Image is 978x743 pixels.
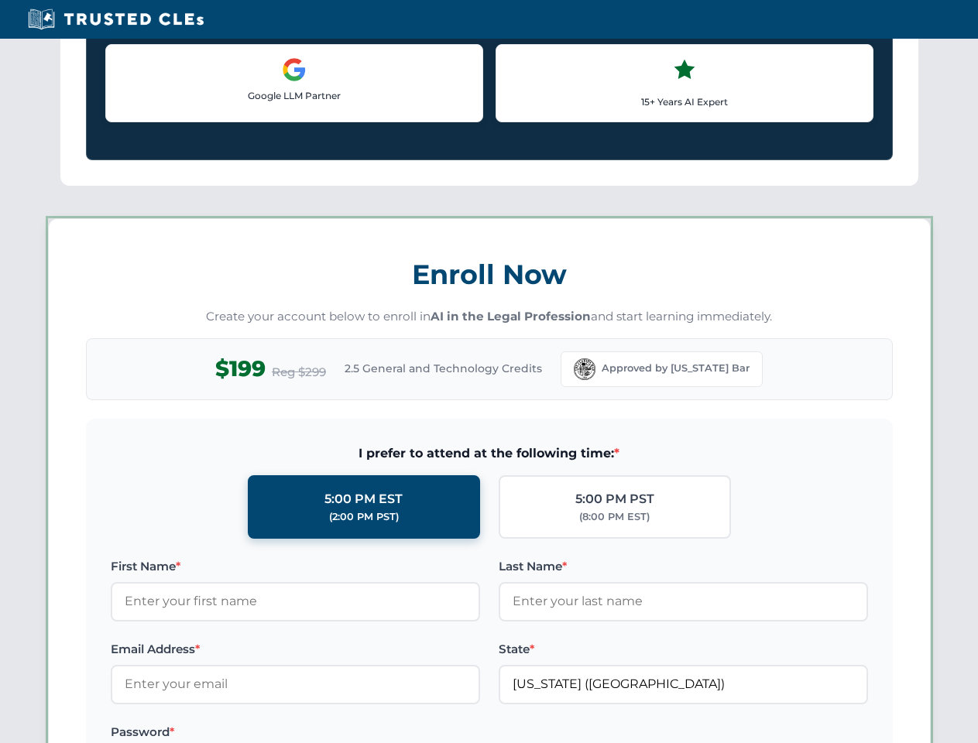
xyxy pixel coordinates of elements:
p: Create your account below to enroll in and start learning immediately. [86,308,893,326]
span: Reg $299 [272,363,326,382]
input: Enter your last name [499,582,868,621]
div: 5:00 PM PST [575,489,654,509]
label: Last Name [499,557,868,576]
input: Enter your email [111,665,480,704]
label: Password [111,723,480,741]
span: Approved by [US_STATE] Bar [602,361,750,376]
strong: AI in the Legal Profession [431,309,591,324]
input: Enter your first name [111,582,480,621]
div: (8:00 PM EST) [579,509,650,525]
label: State [499,640,868,659]
span: I prefer to attend at the following time: [111,443,868,464]
div: (2:00 PM PST) [329,509,399,525]
span: 2.5 General and Technology Credits [345,360,542,377]
img: Florida Bar [574,358,595,380]
div: 5:00 PM EST [324,489,403,509]
p: Google LLM Partner [118,88,470,103]
img: Trusted CLEs [23,8,208,31]
input: Florida (FL) [499,665,868,704]
span: $199 [215,351,266,386]
h3: Enroll Now [86,250,893,299]
label: First Name [111,557,480,576]
label: Email Address [111,640,480,659]
img: Google [282,57,307,82]
p: 15+ Years AI Expert [509,94,860,109]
